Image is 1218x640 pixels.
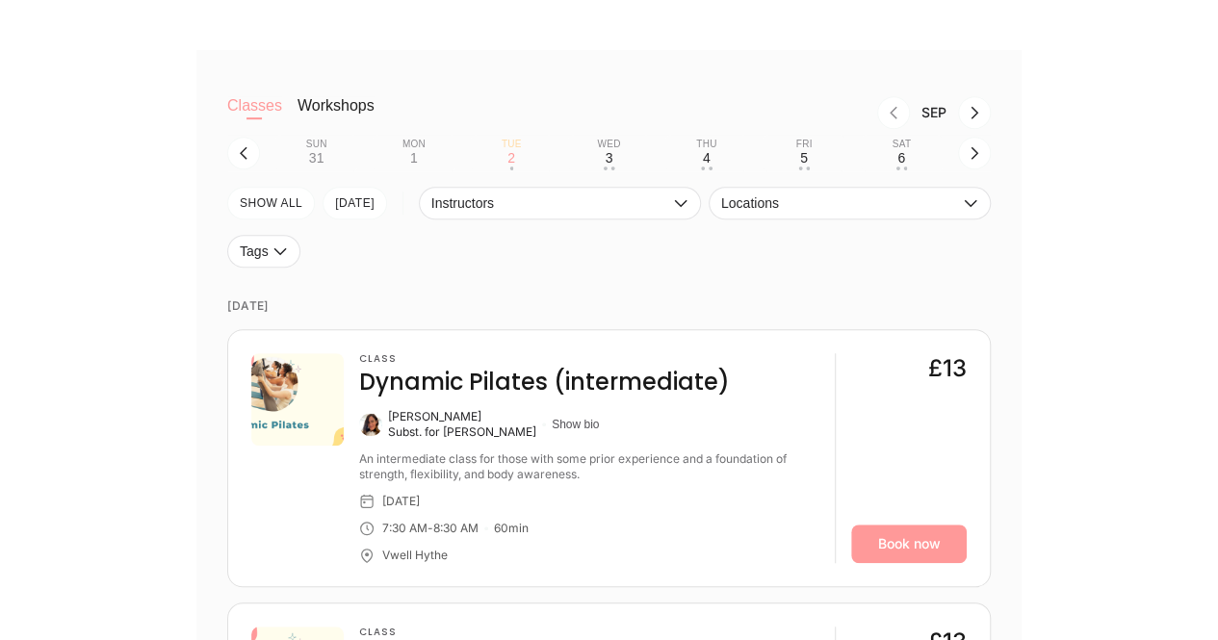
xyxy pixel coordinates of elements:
div: 7:30 AM [382,521,428,536]
div: Fri [796,139,813,150]
div: 31 [309,150,324,166]
nav: Month switch [405,96,991,129]
div: Sat [893,139,911,150]
div: Tue [502,139,522,150]
button: SHOW All [227,187,315,219]
div: 5 [800,150,808,166]
div: • • [798,166,810,170]
a: Book now [851,525,967,563]
div: Sun [306,139,327,150]
div: An intermediate class for those with some prior experience and a foundation of strength, flexibil... [359,451,819,482]
div: [PERSON_NAME] [388,409,536,424]
button: Workshops [298,96,375,135]
img: ae0a0597-cc0d-4c1f-b89b-51775b502e7a.png [251,353,344,446]
div: Vwell Hythe [382,548,448,563]
button: Previous month, Aug [877,96,910,129]
div: 4 [703,150,711,166]
button: Next month, Oct [958,96,991,129]
div: Month Sep [910,105,958,120]
button: [DATE] [323,187,387,219]
h3: Class [359,627,450,638]
div: Thu [696,139,716,150]
div: Subst. for [PERSON_NAME] [388,424,536,440]
div: [DATE] [382,494,420,509]
div: Wed [597,139,620,150]
div: • • [895,166,907,170]
div: £13 [928,353,967,384]
time: [DATE] [227,283,991,329]
div: 1 [410,150,418,166]
div: 3 [605,150,612,166]
div: • • [603,166,614,170]
div: • • [701,166,713,170]
div: 6 [897,150,905,166]
span: Instructors [431,195,669,211]
div: 60 min [494,521,529,536]
button: Classes [227,96,282,135]
h4: Dynamic Pilates (intermediate) [359,367,730,397]
div: Mon [402,139,426,150]
button: Tags [227,235,300,268]
span: Tags [240,243,269,259]
img: Kate Arnold [359,413,382,436]
button: Show bio [552,417,599,432]
div: - [428,521,433,536]
div: 2 [507,150,515,166]
div: • [509,166,513,170]
div: 8:30 AM [433,521,479,536]
button: Instructors [419,187,701,219]
h3: Class [359,353,730,365]
span: Locations [721,195,959,211]
button: Locations [709,187,991,219]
